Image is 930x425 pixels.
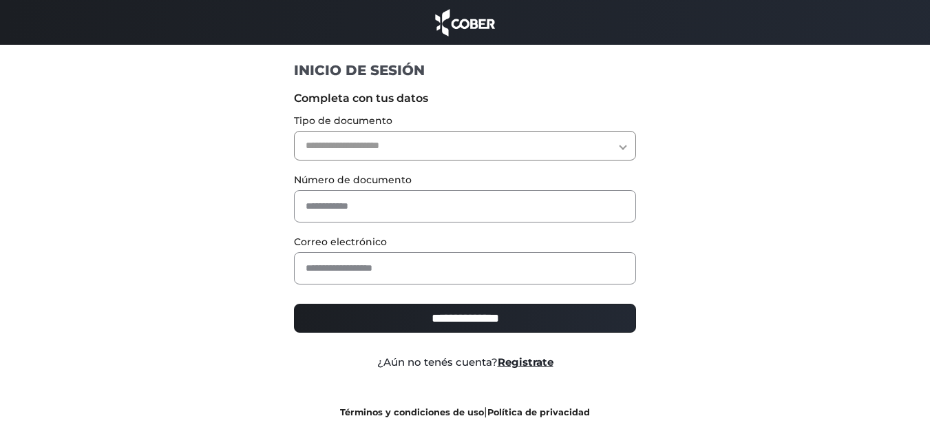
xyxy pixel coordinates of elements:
div: ¿Aún no tenés cuenta? [284,355,646,371]
a: Política de privacidad [487,407,590,417]
label: Número de documento [294,173,636,187]
h1: INICIO DE SESIÓN [294,61,636,79]
a: Registrate [498,355,553,369]
label: Completa con tus datos [294,90,636,107]
a: Términos y condiciones de uso [340,407,484,417]
label: Tipo de documento [294,114,636,128]
label: Correo electrónico [294,235,636,249]
img: cober_marca.png [432,7,499,38]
